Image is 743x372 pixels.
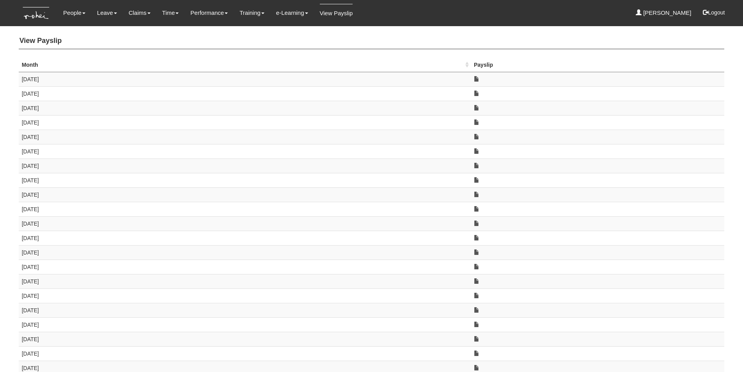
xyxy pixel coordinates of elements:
[19,115,471,130] td: [DATE]
[19,216,471,231] td: [DATE]
[19,58,471,72] th: Month : activate to sort column ascending
[19,158,471,173] td: [DATE]
[97,4,117,22] a: Leave
[19,303,471,317] td: [DATE]
[471,58,724,72] th: Payslip
[19,144,471,158] td: [DATE]
[19,332,471,346] td: [DATE]
[19,274,471,288] td: [DATE]
[320,4,353,22] a: View Payslip
[636,4,692,22] a: [PERSON_NAME]
[19,72,471,86] td: [DATE]
[129,4,151,22] a: Claims
[19,130,471,144] td: [DATE]
[63,4,85,22] a: People
[19,231,471,245] td: [DATE]
[19,202,471,216] td: [DATE]
[19,260,471,274] td: [DATE]
[19,187,471,202] td: [DATE]
[19,317,471,332] td: [DATE]
[19,101,471,115] td: [DATE]
[19,173,471,187] td: [DATE]
[697,3,731,22] button: Logout
[239,4,264,22] a: Training
[19,86,471,101] td: [DATE]
[19,245,471,260] td: [DATE]
[19,33,725,49] h4: View Payslip
[190,4,228,22] a: Performance
[276,4,308,22] a: e-Learning
[19,288,471,303] td: [DATE]
[162,4,179,22] a: Time
[19,346,471,361] td: [DATE]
